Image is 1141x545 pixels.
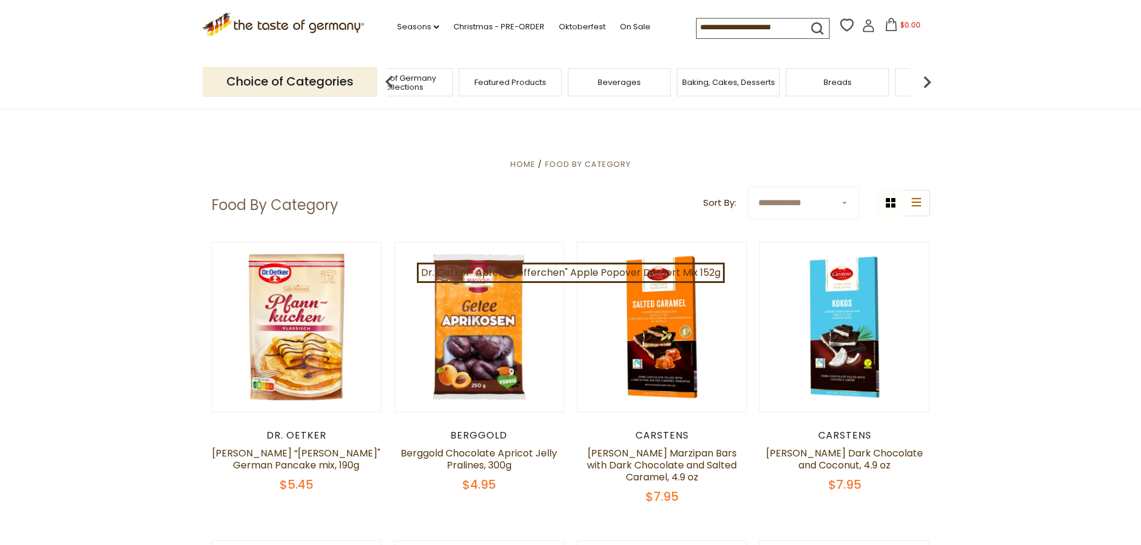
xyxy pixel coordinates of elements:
[759,430,930,442] div: Carstens
[900,20,921,30] span: $0.00
[682,78,775,87] a: Baking, Cakes, Desserts
[598,78,641,87] a: Beverages
[401,446,557,472] a: Berggold Chocolate Apricot Jelly Pralines, 300g
[587,446,737,484] a: [PERSON_NAME] Marzipan Bars with Dark Chocolate and Salted Caramel, 4.9 oz
[377,70,401,94] img: previous arrow
[211,430,382,442] div: Dr. Oetker
[212,446,380,472] a: [PERSON_NAME] “[PERSON_NAME]" German Pancake mix, 190g
[211,196,338,214] h1: Food By Category
[212,242,382,412] img: Dr. Oetker “Pfann-kuchen" German Pancake mix, 190g
[824,78,852,87] a: Breads
[280,476,313,493] span: $5.45
[510,159,535,170] a: Home
[559,20,606,34] a: Oktoberfest
[828,476,861,493] span: $7.95
[545,159,631,170] a: Food By Category
[646,488,679,505] span: $7.95
[703,196,736,211] label: Sort By:
[395,242,564,412] img: Berggold Chocolate Apricot Jelly Pralines, 300g
[766,446,923,472] a: [PERSON_NAME] Dark Chocolate and Coconut, 4.9 oz
[353,74,449,92] a: Taste of Germany Collections
[202,67,377,96] p: Choice of Categories
[877,18,928,36] button: $0.00
[474,78,546,87] a: Featured Products
[620,20,650,34] a: On Sale
[417,263,725,283] a: Dr. Oetker "Apfel-Puefferchen" Apple Popover Dessert Mix 152g
[760,242,930,412] img: Carstens Luebecker Dark Chocolate and Coconut, 4.9 oz
[397,20,439,34] a: Seasons
[577,242,747,412] img: Carstens Luebecker Marzipan Bars with Dark Chocolate and Salted Caramel, 4.9 oz
[453,20,544,34] a: Christmas - PRE-ORDER
[394,430,565,442] div: Berggold
[915,70,939,94] img: next arrow
[577,430,747,442] div: Carstens
[462,476,496,493] span: $4.95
